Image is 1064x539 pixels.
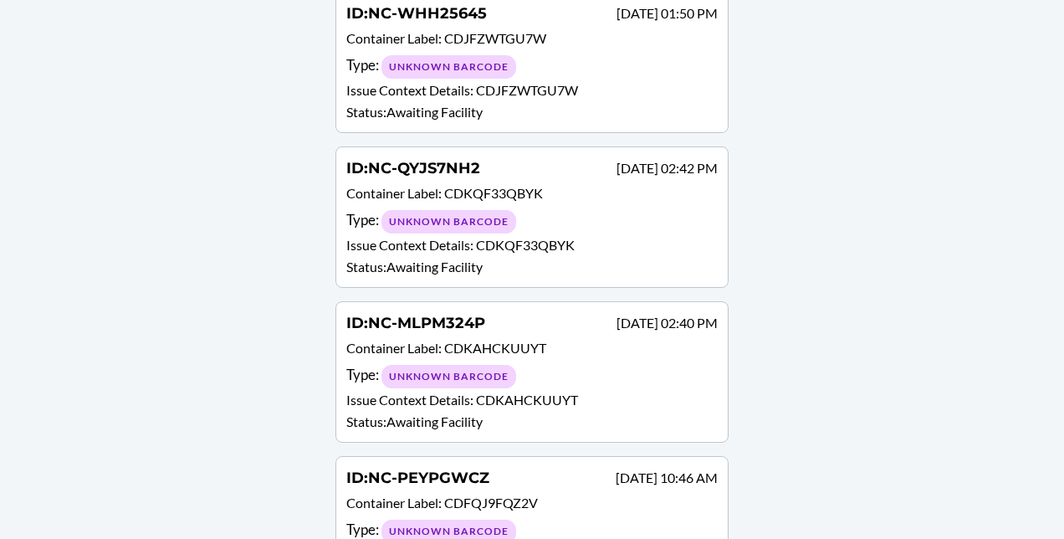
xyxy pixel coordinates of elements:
[346,493,718,517] p: Container Label :
[346,467,489,489] h4: ID :
[346,364,718,388] div: Type :
[444,340,546,356] span: CDKAHCKUUYT
[368,469,489,487] span: NC-PEYPGWCZ
[346,338,718,362] p: Container Label :
[346,209,718,234] div: Type :
[381,55,516,79] div: Unknown Barcode
[476,392,578,408] span: CDKAHCKUUYT
[444,495,538,511] span: CDFQJ9FQZ2V
[368,314,485,332] span: NC-MLPM324P
[346,3,487,24] h4: ID :
[444,30,546,46] span: CDJFZWTGU7W
[381,365,516,388] div: Unknown Barcode
[444,185,543,201] span: CDKQF33QBYK
[346,80,718,100] p: Issue Context Details :
[346,183,718,208] p: Container Label :
[476,82,578,98] span: CDJFZWTGU7W
[346,54,718,79] div: Type :
[346,157,480,179] h4: ID :
[616,3,718,23] p: [DATE] 01:50 PM
[346,312,485,334] h4: ID :
[616,468,718,488] p: [DATE] 10:46 AM
[368,4,487,23] span: NC-WHH25645
[346,28,718,53] p: Container Label :
[346,390,718,410] p: Issue Context Details :
[616,313,718,333] p: [DATE] 02:40 PM
[476,237,575,253] span: CDKQF33QBYK
[335,301,729,443] a: ID:NC-MLPM324P[DATE] 02:40 PMContainer Label: CDKAHCKUUYTType: Unknown BarcodeIssue Context Detai...
[335,146,729,288] a: ID:NC-QYJS7NH2[DATE] 02:42 PMContainer Label: CDKQF33QBYKType: Unknown BarcodeIssue Context Detai...
[616,158,718,178] p: [DATE] 02:42 PM
[368,159,480,177] span: NC-QYJS7NH2
[346,257,718,277] p: Status : Awaiting Facility
[346,102,718,122] p: Status : Awaiting Facility
[346,235,718,255] p: Issue Context Details :
[346,412,718,432] p: Status : Awaiting Facility
[381,210,516,234] div: Unknown Barcode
